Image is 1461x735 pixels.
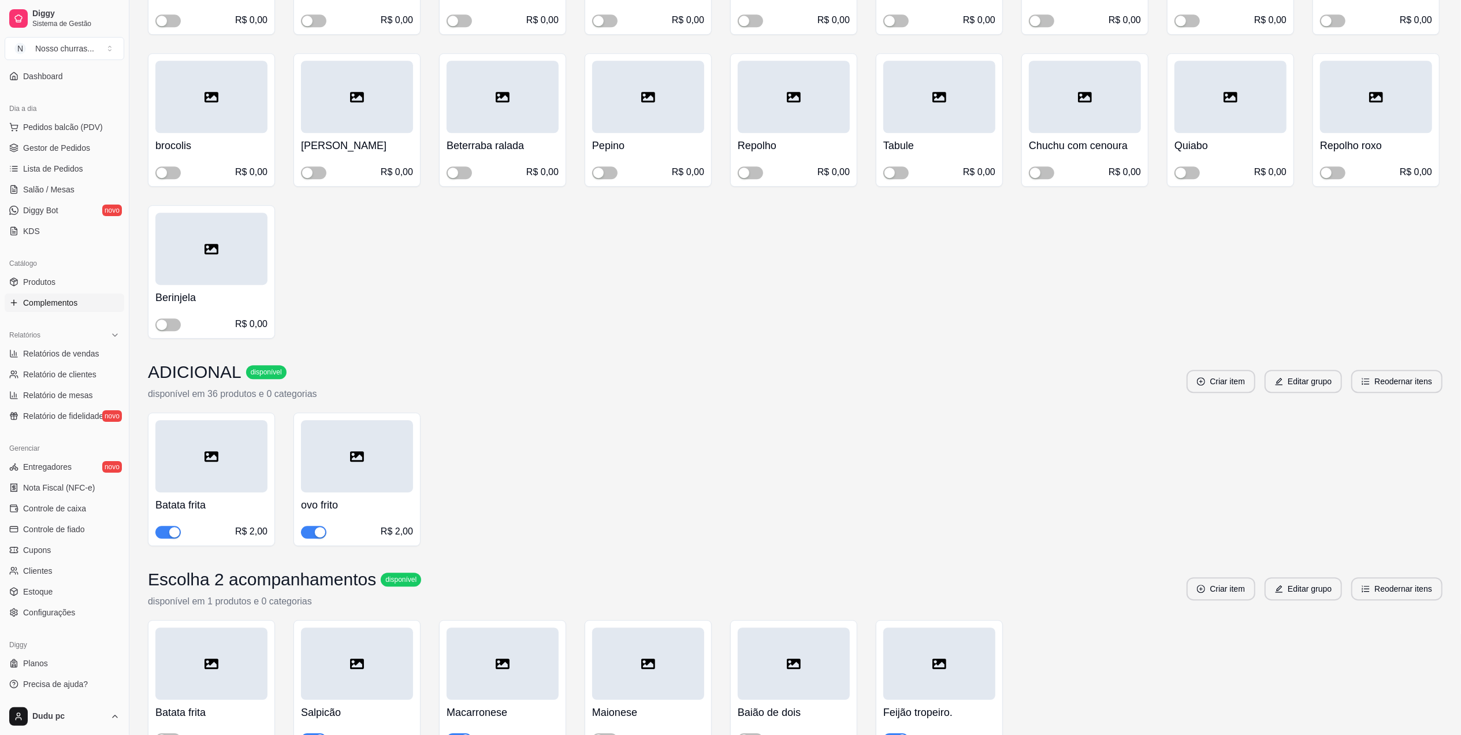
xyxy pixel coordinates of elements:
[301,138,413,154] h4: [PERSON_NAME]
[526,165,559,179] div: R$ 0,00
[32,9,120,19] span: Diggy
[23,503,86,514] span: Controle de caixa
[1362,377,1370,385] span: ordered-list
[23,678,88,690] span: Precisa de ajuda?
[23,658,48,669] span: Planos
[963,13,995,27] div: R$ 0,00
[738,704,850,721] h4: Baião de dois
[35,43,94,54] div: Nosso churras ...
[381,13,413,27] div: R$ 0,00
[1275,585,1283,593] span: edit
[23,586,53,597] span: Estoque
[1400,165,1432,179] div: R$ 0,00
[1197,377,1205,385] span: plus-circle
[5,201,124,220] a: Diggy Botnovo
[23,389,93,401] span: Relatório de mesas
[5,439,124,458] div: Gerenciar
[23,544,51,556] span: Cupons
[235,525,267,539] div: R$ 2,00
[5,159,124,178] a: Lista de Pedidos
[5,478,124,497] a: Nota Fiscal (NFC-e)
[5,222,124,240] a: KDS
[5,273,124,291] a: Produtos
[5,520,124,539] a: Controle de fiado
[23,276,55,288] span: Produtos
[1265,577,1342,600] button: editEditar grupo
[32,19,120,28] span: Sistema de Gestão
[5,99,124,118] div: Dia a dia
[23,142,90,154] span: Gestor de Pedidos
[1275,377,1283,385] span: edit
[5,636,124,654] div: Diggy
[155,138,267,154] h4: brocolis
[23,297,77,309] span: Complementos
[23,461,72,473] span: Entregadores
[1254,13,1287,27] div: R$ 0,00
[381,525,413,539] div: R$ 2,00
[5,386,124,404] a: Relatório de mesas
[5,654,124,673] a: Planos
[381,165,413,179] div: R$ 0,00
[235,317,267,331] div: R$ 0,00
[301,704,413,721] h4: Salpicão
[32,711,106,722] span: Dudu pc
[592,138,704,154] h4: Pepino
[5,365,124,384] a: Relatório de clientes
[447,704,559,721] h4: Macarronese
[5,407,124,425] a: Relatório de fidelidadenovo
[1400,13,1432,27] div: R$ 0,00
[23,70,63,82] span: Dashboard
[301,497,413,513] h4: ovo frito
[1254,165,1287,179] div: R$ 0,00
[23,184,75,195] span: Salão / Mesas
[248,367,284,377] span: disponível
[1351,577,1443,600] button: ordered-listReodernar itens
[5,582,124,601] a: Estoque
[1029,138,1141,154] h4: Chuchu com cenoura
[383,575,419,584] span: disponível
[883,138,995,154] h4: Tabule
[23,225,40,237] span: KDS
[148,362,241,383] h3: ADICIONAL
[1197,585,1205,593] span: plus-circle
[23,565,53,577] span: Clientes
[148,569,376,590] h3: Escolha 2 acompanhamentos
[5,67,124,86] a: Dashboard
[1351,370,1443,393] button: ordered-listReodernar itens
[672,165,704,179] div: R$ 0,00
[5,118,124,136] button: Pedidos balcão (PDV)
[23,369,96,380] span: Relatório de clientes
[883,704,995,721] h4: Feijão tropeiro.
[5,344,124,363] a: Relatórios de vendas
[817,165,850,179] div: R$ 0,00
[1109,13,1141,27] div: R$ 0,00
[5,675,124,693] a: Precisa de ajuda?
[155,497,267,513] h4: Batata frita
[526,13,559,27] div: R$ 0,00
[1265,370,1342,393] button: editEditar grupo
[5,294,124,312] a: Complementos
[5,37,124,60] button: Select a team
[817,13,850,27] div: R$ 0,00
[5,603,124,622] a: Configurações
[5,5,124,32] a: DiggySistema de Gestão
[1320,138,1432,154] h4: Repolho roxo
[672,13,704,27] div: R$ 0,00
[1174,138,1287,154] h4: Quiabo
[5,703,124,730] button: Dudu pc
[23,205,58,216] span: Diggy Bot
[1109,165,1141,179] div: R$ 0,00
[23,607,75,618] span: Configurações
[23,348,99,359] span: Relatórios de vendas
[23,163,83,175] span: Lista de Pedidos
[1187,577,1255,600] button: plus-circleCriar item
[235,13,267,27] div: R$ 0,00
[23,524,85,535] span: Controle de fiado
[5,180,124,199] a: Salão / Mesas
[1362,585,1370,593] span: ordered-list
[9,331,40,340] span: Relatórios
[5,254,124,273] div: Catálogo
[447,138,559,154] h4: Beterraba ralada
[5,562,124,580] a: Clientes
[23,410,103,422] span: Relatório de fidelidade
